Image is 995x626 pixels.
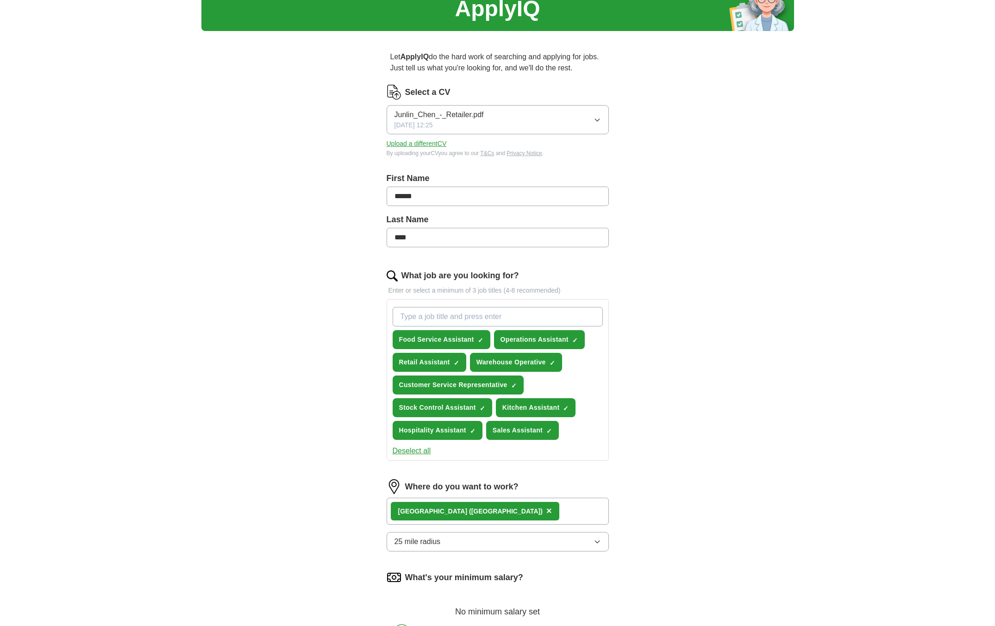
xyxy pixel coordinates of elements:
[470,353,562,372] button: Warehouse Operative✓
[399,403,476,413] span: Stock Control Assistant
[511,382,517,389] span: ✓
[387,570,401,585] img: salary.png
[405,571,523,584] label: What's your minimum salary?
[486,421,559,440] button: Sales Assistant✓
[399,335,474,344] span: Food Service Assistant
[494,330,585,349] button: Operations Assistant✓
[393,376,524,394] button: Customer Service Representative✓
[501,335,569,344] span: Operations Assistant
[550,359,555,367] span: ✓
[470,427,476,435] span: ✓
[399,380,507,390] span: Customer Service Representative
[387,213,609,226] label: Last Name
[394,109,484,120] span: Junlin_Chen_-_Retailer.pdf
[480,150,494,156] a: T&Cs
[405,86,451,99] label: Select a CV
[387,149,609,157] div: By uploading your CV you agree to our and .
[401,269,519,282] label: What job are you looking for?
[469,507,543,515] span: ([GEOGRAPHIC_DATA])
[507,150,542,156] a: Privacy Notice
[546,427,552,435] span: ✓
[478,337,483,344] span: ✓
[399,426,466,435] span: Hospitality Assistant
[393,353,466,372] button: Retail Assistant✓
[563,405,569,412] span: ✓
[398,507,468,515] strong: [GEOGRAPHIC_DATA]
[546,504,552,518] button: ×
[387,479,401,494] img: location.png
[394,536,441,547] span: 25 mile radius
[476,357,546,367] span: Warehouse Operative
[454,359,459,367] span: ✓
[387,532,609,551] button: 25 mile radius
[493,426,543,435] span: Sales Assistant
[387,85,401,100] img: CV Icon
[401,53,429,61] strong: ApplyIQ
[480,405,485,412] span: ✓
[546,506,552,516] span: ×
[387,596,609,618] div: No minimum salary set
[393,398,492,417] button: Stock Control Assistant✓
[387,139,447,149] button: Upload a differentCV
[393,307,603,326] input: Type a job title and press enter
[394,120,433,130] span: [DATE] 12:25
[502,403,560,413] span: Kitchen Assistant
[387,105,609,134] button: Junlin_Chen_-_Retailer.pdf[DATE] 12:25
[387,48,609,77] p: Let do the hard work of searching and applying for jobs. Just tell us what you're looking for, an...
[496,398,576,417] button: Kitchen Assistant✓
[399,357,450,367] span: Retail Assistant
[387,286,609,295] p: Enter or select a minimum of 3 job titles (4-8 recommended)
[393,421,482,440] button: Hospitality Assistant✓
[405,481,519,493] label: Where do you want to work?
[387,172,609,185] label: First Name
[387,270,398,282] img: search.png
[393,445,431,457] button: Deselect all
[572,337,578,344] span: ✓
[393,330,490,349] button: Food Service Assistant✓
